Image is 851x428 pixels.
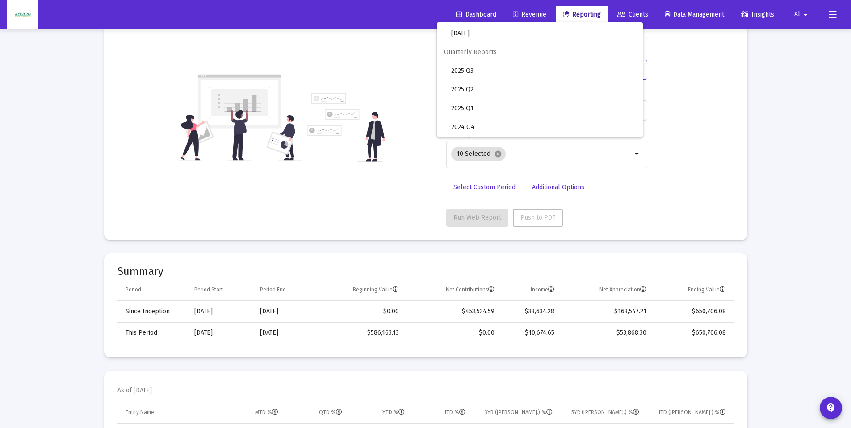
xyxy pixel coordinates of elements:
[437,43,643,62] span: Quarterly Reports
[451,118,636,137] span: 2024 Q4
[451,24,636,43] span: [DATE]
[451,80,636,99] span: 2025 Q2
[451,99,636,118] span: 2025 Q1
[451,62,636,80] span: 2025 Q3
